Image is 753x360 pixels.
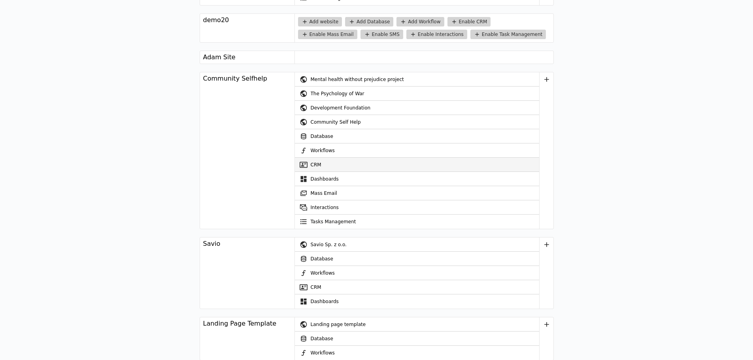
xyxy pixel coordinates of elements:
a: Landing page template [295,317,539,332]
a: Workflows [295,266,539,280]
a: Development Foundation [295,101,539,115]
div: demo20 [203,15,229,25]
a: Database [295,332,539,346]
div: Savio Sp. z o.o. [311,237,539,252]
a: Community Self Help [295,115,539,129]
div: Community Selfhelp [203,74,267,83]
a: Database [295,252,539,266]
a: CRM [295,158,539,172]
a: Dashboards [295,294,539,309]
a: The Psychology of War [295,87,539,101]
a: Tasks Management [295,215,539,229]
a: Mass Email [295,186,539,200]
a: Dashboards [295,172,539,186]
a: Interactions [295,200,539,215]
div: Savio [203,239,221,249]
button: Enable SMS [360,30,403,39]
div: Adam Site [203,53,236,62]
div: Landing page template [311,317,539,332]
a: Workflows [295,346,539,360]
button: Enable Task Management [470,30,546,39]
div: Development Foundation [311,101,539,115]
a: CRM [295,280,539,294]
a: Database [295,129,539,143]
div: Landing Page Template [203,319,277,328]
a: Savio Sp. z o.o. [295,237,539,252]
div: Mental health without prejudice project [311,72,539,87]
button: Add website [298,17,342,26]
button: Enable Mass Email [298,30,357,39]
div: Community Self Help [311,115,539,129]
button: Add Workflow [396,17,444,26]
button: Enable Interactions [406,30,467,39]
button: Add Database [345,17,393,26]
div: The Psychology of War [311,87,539,101]
a: Workflows [295,143,539,158]
a: Mental health without prejudice project [295,72,539,87]
button: Enable CRM [447,17,491,26]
